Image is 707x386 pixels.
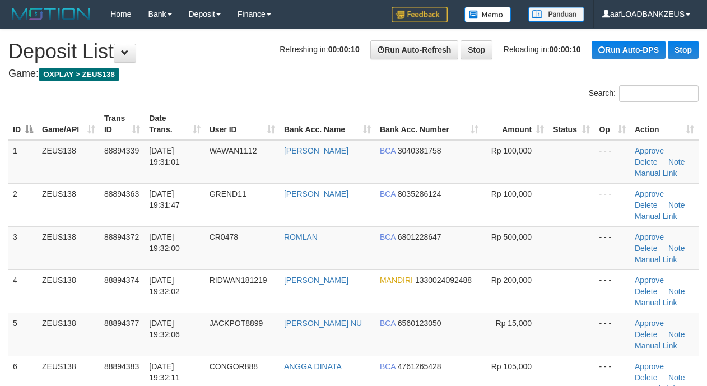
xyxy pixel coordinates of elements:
a: Approve [635,319,664,328]
strong: 00:00:10 [550,45,581,54]
td: - - - [594,226,630,269]
a: Note [668,330,685,339]
span: 88894363 [104,189,139,198]
span: OXPLAY > ZEUS138 [39,68,119,81]
a: [PERSON_NAME] [284,276,348,285]
a: Manual Link [635,169,677,178]
a: Delete [635,373,657,382]
a: Approve [635,146,664,155]
span: [DATE] 19:31:47 [149,189,180,210]
span: BCA [380,146,396,155]
a: Note [668,157,685,166]
img: Button%20Memo.svg [464,7,511,22]
a: Note [668,287,685,296]
h4: Game: [8,68,699,80]
a: Stop [461,40,492,59]
a: Delete [635,287,657,296]
span: Rp 100,000 [491,146,532,155]
span: Rp 500,000 [491,232,532,241]
span: Refreshing in: [280,45,359,54]
td: 3 [8,226,38,269]
a: Delete [635,244,657,253]
a: Note [668,201,685,210]
a: Note [668,373,685,382]
td: - - - [594,269,630,313]
span: [DATE] 19:32:06 [149,319,180,339]
h1: Deposit List [8,40,699,63]
span: Copy 6560123050 to clipboard [398,319,441,328]
span: BCA [380,232,396,241]
a: [PERSON_NAME] [284,146,348,155]
td: 1 [8,140,38,184]
th: Action: activate to sort column ascending [630,108,699,140]
strong: 00:00:10 [328,45,360,54]
span: Rp 200,000 [491,276,532,285]
span: CONGOR888 [210,362,258,371]
a: Delete [635,157,657,166]
td: ZEUS138 [38,140,100,184]
input: Search: [619,85,699,102]
span: 88894377 [104,319,139,328]
td: 4 [8,269,38,313]
td: 5 [8,313,38,356]
a: [PERSON_NAME] [284,189,348,198]
span: [DATE] 19:32:02 [149,276,180,296]
a: [PERSON_NAME] NU [284,319,362,328]
span: 88894339 [104,146,139,155]
span: BCA [380,362,396,371]
a: Run Auto-Refresh [370,40,458,59]
td: ZEUS138 [38,269,100,313]
span: 88894374 [104,276,139,285]
span: Copy 3040381758 to clipboard [398,146,441,155]
td: 2 [8,183,38,226]
td: - - - [594,313,630,356]
a: Stop [668,41,699,59]
span: BCA [380,189,396,198]
a: ANGGA DINATA [284,362,342,371]
a: Approve [635,276,664,285]
span: JACKPOT8899 [210,319,263,328]
a: Manual Link [635,341,677,350]
a: Run Auto-DPS [592,41,666,59]
span: Copy 8035286124 to clipboard [398,189,441,198]
a: Note [668,244,685,253]
span: CR0478 [210,232,238,241]
span: MANDIRI [380,276,413,285]
a: Approve [635,362,664,371]
th: Date Trans.: activate to sort column ascending [145,108,204,140]
th: Amount: activate to sort column ascending [483,108,548,140]
span: [DATE] 19:32:00 [149,232,180,253]
td: ZEUS138 [38,226,100,269]
span: Reloading in: [504,45,581,54]
span: 88894372 [104,232,139,241]
th: Op: activate to sort column ascending [594,108,630,140]
a: Delete [635,201,657,210]
span: Copy 1330024092488 to clipboard [415,276,472,285]
label: Search: [589,85,699,102]
span: Copy 6801228647 to clipboard [398,232,441,241]
a: Delete [635,330,657,339]
img: Feedback.jpg [392,7,448,22]
img: panduan.png [528,7,584,22]
th: User ID: activate to sort column ascending [205,108,280,140]
span: Rp 15,000 [496,319,532,328]
span: GREND11 [210,189,246,198]
span: BCA [380,319,396,328]
td: - - - [594,140,630,184]
td: ZEUS138 [38,183,100,226]
th: Bank Acc. Number: activate to sort column ascending [375,108,483,140]
span: Rp 100,000 [491,189,532,198]
span: Copy 4761265428 to clipboard [398,362,441,371]
span: [DATE] 19:31:01 [149,146,180,166]
th: ID: activate to sort column descending [8,108,38,140]
img: MOTION_logo.png [8,6,94,22]
a: Approve [635,189,664,198]
span: Rp 105,000 [491,362,532,371]
a: Manual Link [635,212,677,221]
th: Bank Acc. Name: activate to sort column ascending [280,108,375,140]
a: Manual Link [635,298,677,307]
span: WAWAN1112 [210,146,257,155]
th: Game/API: activate to sort column ascending [38,108,100,140]
a: ROMLAN [284,232,318,241]
td: - - - [594,183,630,226]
